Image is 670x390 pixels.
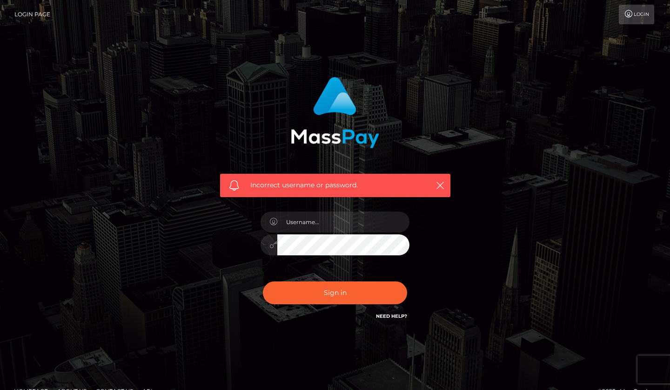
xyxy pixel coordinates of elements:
a: Need Help? [376,313,407,319]
span: Incorrect username or password. [250,180,420,190]
input: Username... [277,212,409,233]
button: Sign in [263,281,407,304]
a: Login [619,5,654,24]
a: Login Page [14,5,50,24]
img: MassPay Login [291,77,379,148]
